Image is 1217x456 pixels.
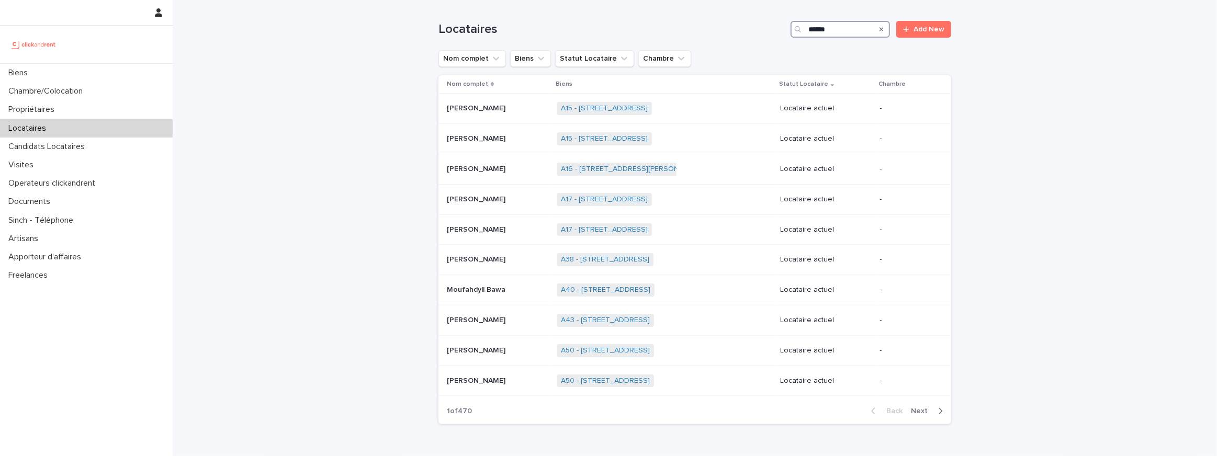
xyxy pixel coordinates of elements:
p: Locataire actuel [780,104,872,113]
p: [PERSON_NAME] [447,223,508,234]
p: [PERSON_NAME] [447,102,508,113]
p: Biens [4,68,36,78]
a: A17 - [STREET_ADDRESS] [561,225,648,234]
tr: [PERSON_NAME][PERSON_NAME] A43 - [STREET_ADDRESS] Locataire actuel- [438,305,951,335]
p: - [880,316,934,325]
p: Chambre/Colocation [4,86,91,96]
a: A50 - [STREET_ADDRESS] [561,346,650,355]
p: - [880,134,934,143]
p: Biens [556,78,572,90]
p: Sinch - Téléphone [4,215,82,225]
tr: [PERSON_NAME][PERSON_NAME] A38 - [STREET_ADDRESS] Locataire actuel- [438,245,951,275]
p: - [880,104,934,113]
p: Documents [4,197,59,207]
p: - [880,346,934,355]
p: Chambre [879,78,906,90]
button: Statut Locataire [555,50,634,67]
p: Moufahdyll Bawa [447,283,508,294]
a: A15 - [STREET_ADDRESS] [561,134,648,143]
p: Locataire actuel [780,225,872,234]
p: [PERSON_NAME] [447,314,508,325]
p: Freelances [4,270,56,280]
p: Locataire actuel [780,316,872,325]
p: Nom complet [447,78,488,90]
p: - [880,377,934,385]
p: Visites [4,160,42,170]
p: - [880,165,934,174]
p: Operateurs clickandrent [4,178,104,188]
a: A17 - [STREET_ADDRESS] [561,195,648,204]
p: Locataire actuel [780,195,872,204]
input: Search [791,21,890,38]
p: [PERSON_NAME] [447,344,508,355]
p: Locataire actuel [780,134,872,143]
button: Nom complet [438,50,506,67]
tr: Moufahdyll BawaMoufahdyll Bawa A40 - [STREET_ADDRESS] Locataire actuel- [438,275,951,305]
p: Candidats Locataires [4,142,93,152]
h1: Locataires [438,22,786,37]
p: Locataire actuel [780,286,872,294]
p: [PERSON_NAME] [447,163,508,174]
p: [PERSON_NAME] [447,374,508,385]
p: Locataires [4,123,54,133]
p: - [880,225,934,234]
tr: [PERSON_NAME][PERSON_NAME] A16 - [STREET_ADDRESS][PERSON_NAME] Locataire actuel- [438,154,951,184]
p: [PERSON_NAME] [447,132,508,143]
a: A16 - [STREET_ADDRESS][PERSON_NAME] [561,165,705,174]
a: A15 - [STREET_ADDRESS] [561,104,648,113]
p: Locataire actuel [780,377,872,385]
p: 1 of 470 [438,398,480,424]
p: Locataire actuel [780,255,872,264]
p: - [880,286,934,294]
p: Propriétaires [4,105,63,115]
a: A50 - [STREET_ADDRESS] [561,377,650,385]
button: Chambre [638,50,691,67]
tr: [PERSON_NAME][PERSON_NAME] A50 - [STREET_ADDRESS] Locataire actuel- [438,366,951,396]
span: Add New [914,26,944,33]
p: Statut Locataire [779,78,828,90]
button: Biens [510,50,551,67]
p: Locataire actuel [780,346,872,355]
a: Add New [896,21,951,38]
tr: [PERSON_NAME][PERSON_NAME] A17 - [STREET_ADDRESS] Locataire actuel- [438,184,951,214]
span: Next [911,407,934,415]
button: Back [863,406,907,416]
p: Locataire actuel [780,165,872,174]
p: [PERSON_NAME] [447,253,508,264]
p: Artisans [4,234,47,244]
button: Next [907,406,951,416]
tr: [PERSON_NAME][PERSON_NAME] A15 - [STREET_ADDRESS] Locataire actuel- [438,124,951,154]
tr: [PERSON_NAME][PERSON_NAME] A15 - [STREET_ADDRESS] Locataire actuel- [438,94,951,124]
tr: [PERSON_NAME][PERSON_NAME] A50 - [STREET_ADDRESS] Locataire actuel- [438,335,951,366]
img: UCB0brd3T0yccxBKYDjQ [8,34,59,55]
p: Apporteur d'affaires [4,252,89,262]
a: A40 - [STREET_ADDRESS] [561,286,650,294]
tr: [PERSON_NAME][PERSON_NAME] A17 - [STREET_ADDRESS] Locataire actuel- [438,214,951,245]
p: - [880,255,934,264]
p: [PERSON_NAME] [447,193,508,204]
p: - [880,195,934,204]
a: A43 - [STREET_ADDRESS] [561,316,650,325]
span: Back [880,407,903,415]
a: A38 - [STREET_ADDRESS] [561,255,649,264]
